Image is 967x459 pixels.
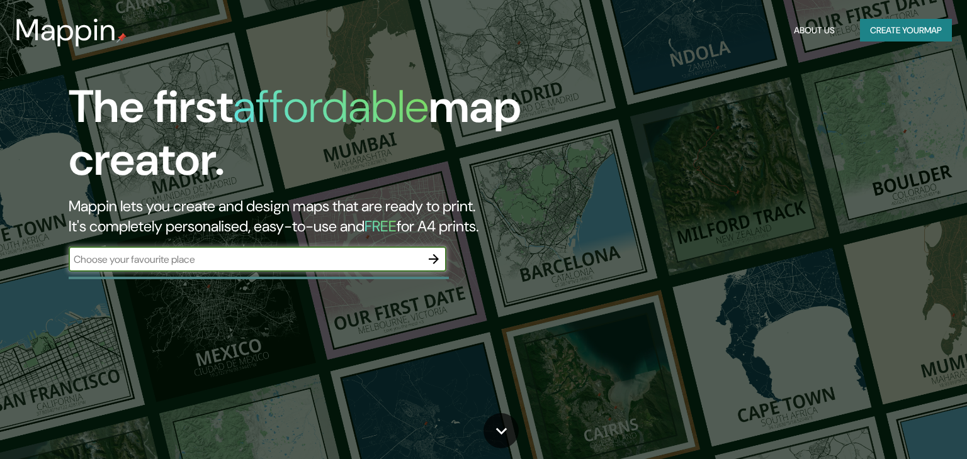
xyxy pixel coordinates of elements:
[15,13,116,48] h3: Mappin
[69,196,552,236] h2: Mappin lets you create and design maps that are ready to print. It's completely personalised, eas...
[69,80,552,196] h1: The first map creator.
[860,19,952,42] button: Create yourmap
[116,33,127,43] img: mappin-pin
[233,77,429,136] h1: affordable
[365,216,397,236] h5: FREE
[69,252,421,267] input: Choose your favourite place
[789,19,840,42] button: About Us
